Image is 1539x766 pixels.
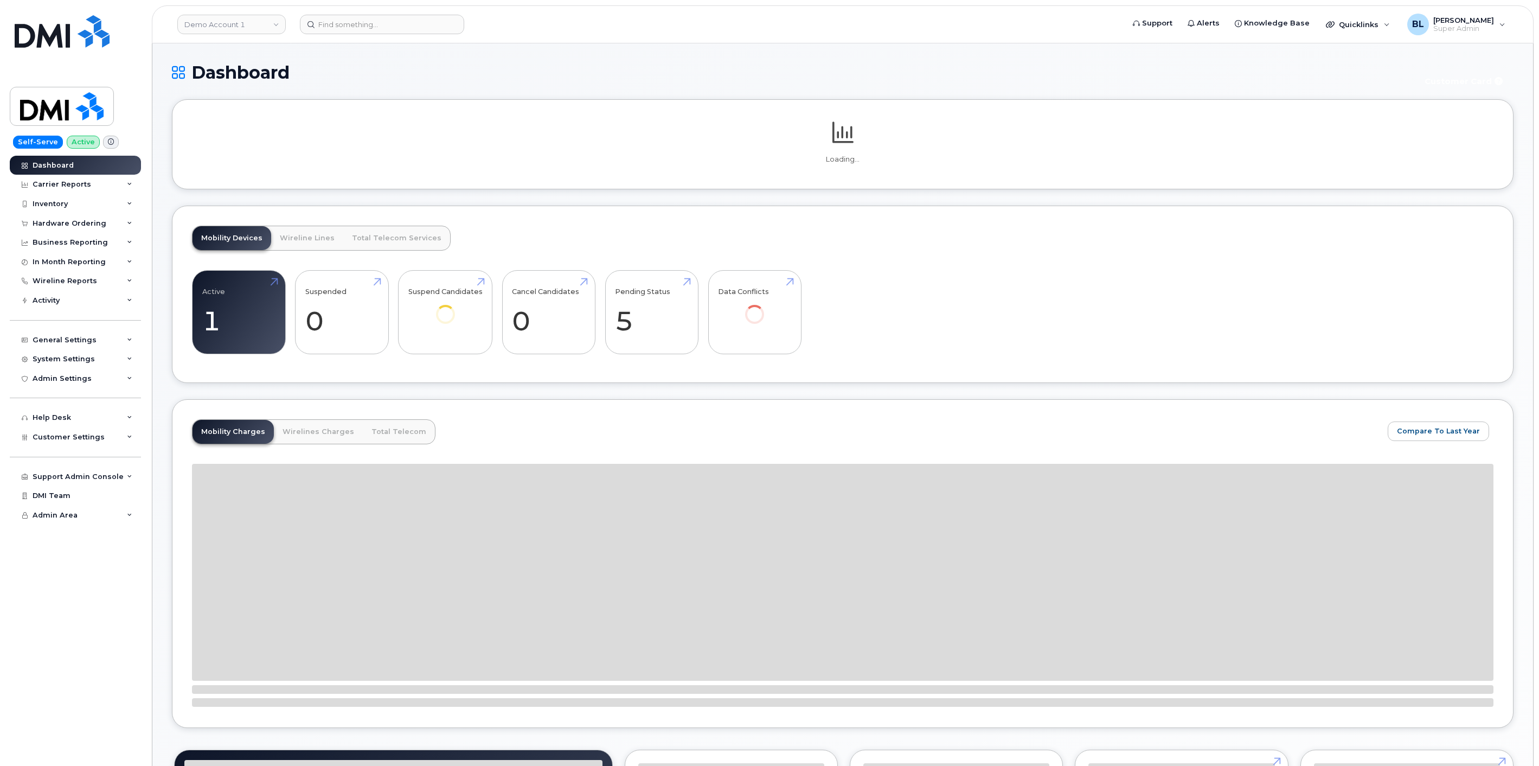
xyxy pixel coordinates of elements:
p: Loading... [192,155,1493,164]
a: Data Conflicts [718,277,791,339]
button: Customer Card [1416,72,1514,91]
a: Suspended 0 [305,277,379,348]
span: Compare To Last Year [1397,426,1480,436]
a: Mobility Devices [193,226,271,250]
a: Wirelines Charges [274,420,363,444]
a: Pending Status 5 [615,277,688,348]
a: Wireline Lines [271,226,343,250]
button: Compare To Last Year [1388,422,1489,441]
h1: Dashboard [172,63,1410,82]
a: Total Telecom [363,420,435,444]
a: Mobility Charges [193,420,274,444]
a: Total Telecom Services [343,226,450,250]
a: Suspend Candidates [408,277,483,339]
a: Cancel Candidates 0 [512,277,585,348]
a: Active 1 [202,277,275,348]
